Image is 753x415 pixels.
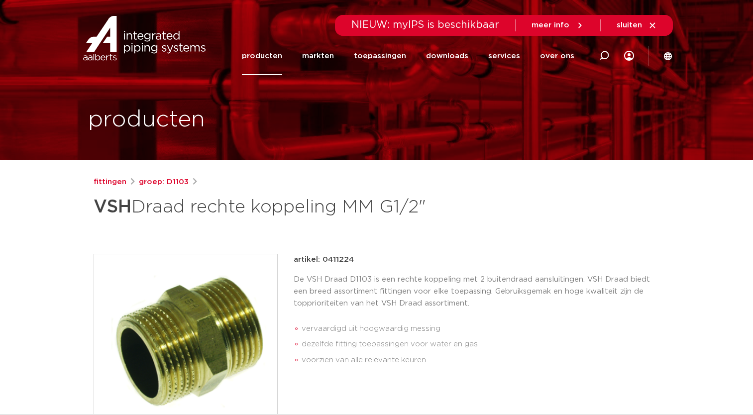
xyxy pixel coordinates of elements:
[426,37,468,75] a: downloads
[294,254,354,266] p: artikel: 0411224
[302,37,334,75] a: markten
[88,104,205,136] h1: producten
[242,37,574,75] nav: Menu
[532,21,569,29] span: meer info
[617,21,657,30] a: sluiten
[94,192,467,222] h1: Draad rechte koppeling MM G1/2"
[302,352,660,368] li: voorzien van alle relevante keuren
[354,37,406,75] a: toepassingen
[139,176,189,188] a: groep: D1103
[488,37,520,75] a: services
[351,20,499,30] span: NIEUW: myIPS is beschikbaar
[540,37,574,75] a: over ons
[294,274,660,310] p: De VSH Draad D1103 is een rechte koppeling met 2 buitendraad aansluitingen. VSH Draad biedt een b...
[532,21,584,30] a: meer info
[617,21,642,29] span: sluiten
[302,321,660,337] li: vervaardigd uit hoogwaardig messing
[302,336,660,352] li: dezelfde fitting toepassingen voor water en gas
[94,176,126,188] a: fittingen
[94,198,131,216] strong: VSH
[242,37,282,75] a: producten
